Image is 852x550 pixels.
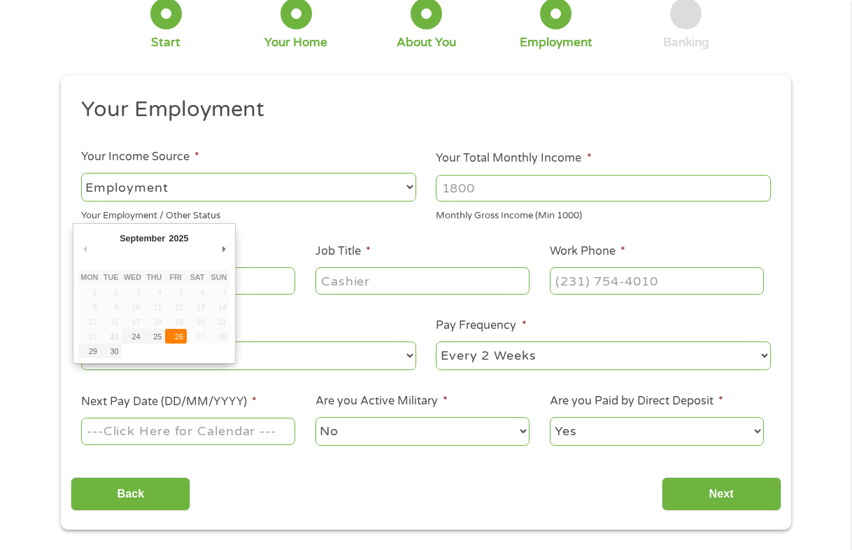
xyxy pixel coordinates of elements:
div: Your Home [264,35,327,50]
div: Monthly Gross Income (Min 1000) [436,204,771,223]
button: Previous Month [78,239,91,258]
div: Banking [663,35,709,50]
input: Cashier [315,267,530,294]
label: Your Income Source [81,150,199,164]
button: 29 [78,344,100,358]
input: (231) 754-4010 [550,267,764,294]
label: Are you Paid by Direct Deposit [550,394,723,409]
div: 2025 [167,229,190,248]
button: 30 [100,344,122,358]
h2: Your Employment [81,96,761,124]
label: Work Phone [550,244,625,259]
label: Pay Frequency [436,318,526,333]
div: Start [151,35,180,50]
label: Are you Active Military [315,394,448,409]
input: 1800 [436,175,771,202]
abbr: Friday [169,273,181,281]
input: Use the arrow keys to pick a date [81,418,295,444]
div: Your Employment / Other Status [81,204,416,223]
label: Job Title [315,244,371,259]
button: 24 [122,329,143,344]
input: Back [71,477,190,512]
div: About You [397,35,456,50]
label: Next Pay Date (DD/MM/YYYY) [81,395,257,409]
button: Next Month [217,239,229,258]
abbr: Wednesday [124,273,141,281]
label: Your Total Monthly Income [436,151,591,166]
button: 26 [165,329,187,344]
div: Employment [520,35,592,50]
button: 25 [143,329,165,344]
abbr: Monday [80,273,98,281]
div: September [118,229,166,248]
abbr: Tuesday [104,273,119,281]
abbr: Sunday [211,273,227,281]
abbr: Thursday [146,273,162,281]
abbr: Saturday [190,273,205,281]
input: Next [662,477,781,512]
